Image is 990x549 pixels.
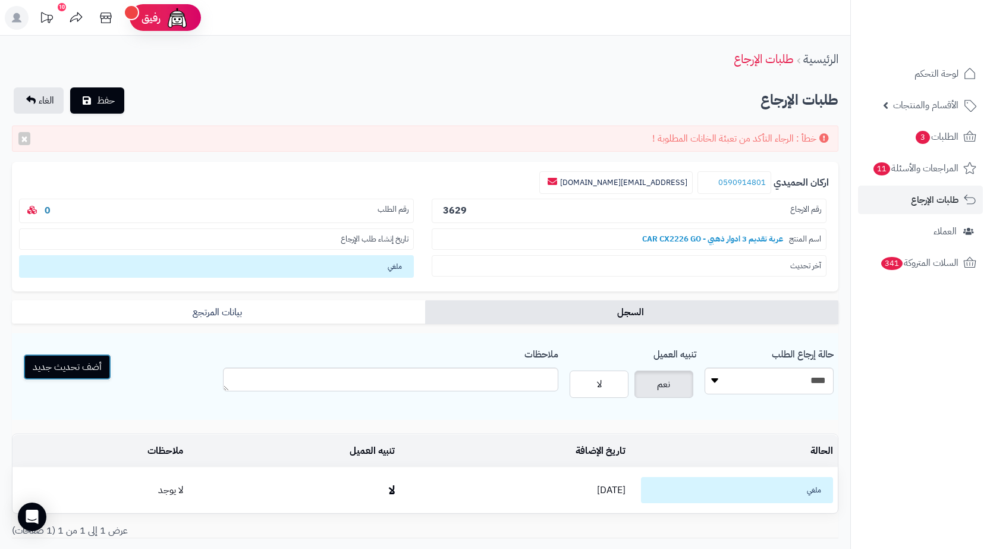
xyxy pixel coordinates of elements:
div: عرض 1 إلى 1 من 1 (1 صفحات) [3,524,425,538]
span: لوحة التحكم [914,65,958,82]
a: العملاء [858,217,983,246]
a: [EMAIL_ADDRESS][DOMAIN_NAME] [560,177,687,188]
span: حفظ [97,93,115,108]
td: تاريخ الإضافة [400,435,630,468]
td: لا يوجد [12,468,188,513]
span: ملغي [19,255,414,278]
a: السلات المتروكة341 [858,249,983,277]
a: الرئيسية [803,50,838,68]
a: طلبات الإرجاع [734,50,794,68]
span: 11 [873,162,890,175]
span: المراجعات والأسئلة [872,160,958,177]
a: الطلبات3 [858,123,983,151]
div: Open Intercom Messenger [18,503,46,531]
span: رفيق [142,11,161,25]
label: حالة إرجاع الطلب [772,343,834,362]
td: الحالة [630,435,838,468]
a: تحديثات المنصة [32,6,61,33]
button: أضف تحديث جديد [23,354,111,380]
b: اركان الحميدي [774,176,829,190]
span: لا [597,377,602,391]
td: ملاحظات [12,435,188,468]
span: الطلبات [914,128,958,145]
span: الغاء [39,93,54,108]
b: 3629 [443,203,467,218]
div: 10 [58,3,66,11]
a: الغاء [14,87,64,114]
img: logo-2.png [909,32,979,57]
button: حفظ [70,87,124,114]
button: × [18,132,30,145]
span: 341 [881,257,903,270]
span: نعم [657,377,670,391]
a: 0 [45,203,51,218]
span: 3 [916,131,930,144]
span: رقم الارجاع [790,204,821,218]
td: [DATE] [400,468,630,513]
span: تاريخ إنشاء طلب الإرجاع [341,234,408,245]
span: الأقسام والمنتجات [893,97,958,114]
a: طلبات الإرجاع [858,186,983,214]
td: تنبيه العميل [188,435,400,468]
span: السلات المتروكة [880,255,958,271]
b: عربة تقديم 3 ادوار ذهبي - CAR CX2226 GO [636,233,789,244]
span: طلبات الإرجاع [911,192,958,208]
span: آخر تحديث [790,261,821,272]
label: تنبيه العميل [653,343,696,362]
img: ai-face.png [165,6,189,30]
h2: طلبات الإرجاع [760,88,838,112]
a: لوحة التحكم [858,59,983,88]
span: ملغي [641,477,833,503]
b: لا [389,481,395,499]
span: رقم الطلب [378,204,408,218]
a: بيانات المرتجع [12,300,425,324]
label: ملاحظات [524,343,558,362]
span: اسم المنتج [789,234,821,245]
a: السجل [425,300,838,324]
span: العملاء [934,223,957,240]
a: 0590914801 [718,177,766,188]
a: المراجعات والأسئلة11 [858,154,983,183]
div: خطأ : الرجاء التأكد من تعبئة الخانات المطلوبة ! [12,126,838,152]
